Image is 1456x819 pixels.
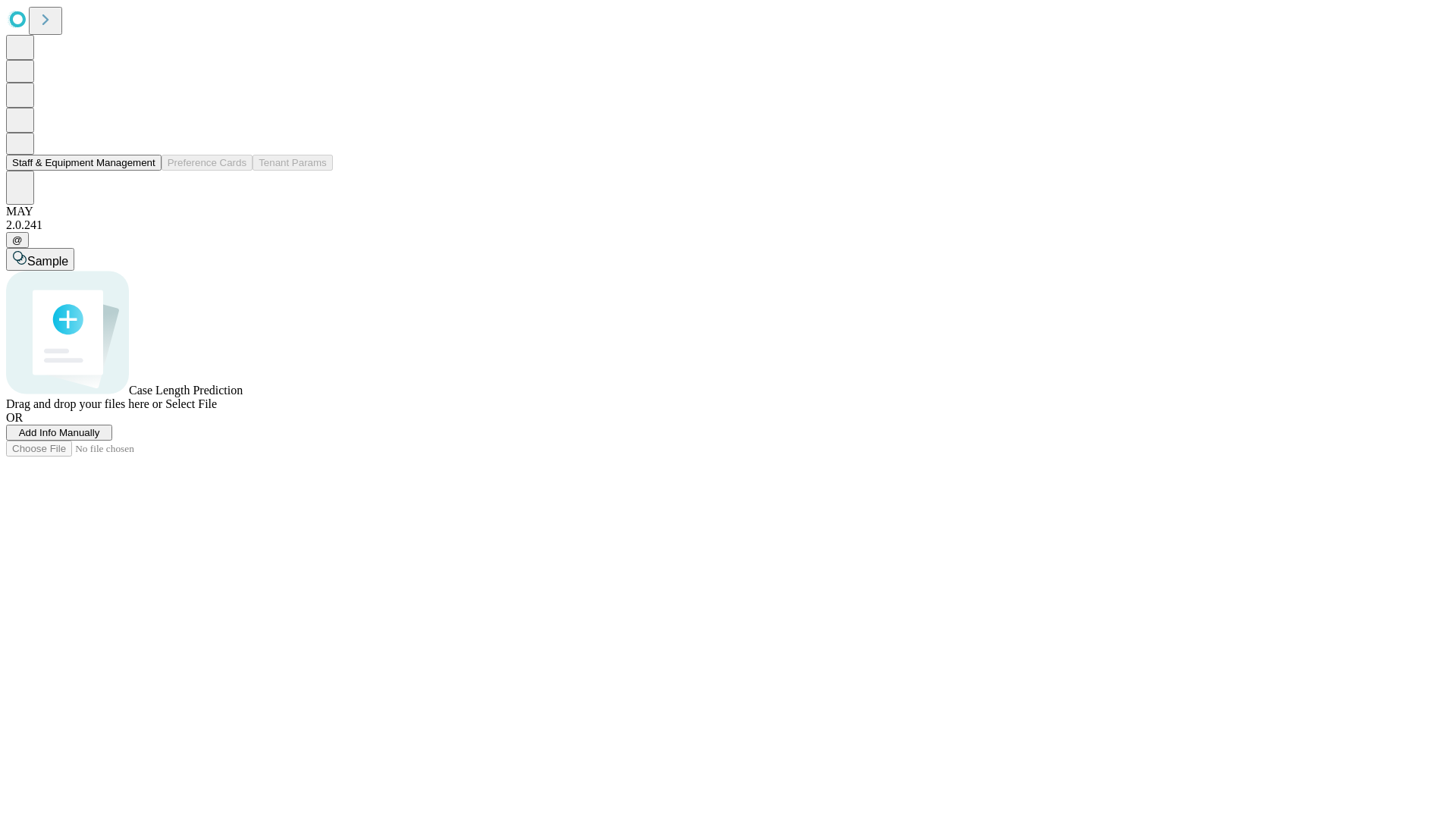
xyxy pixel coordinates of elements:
button: Add Info Manually [6,425,112,441]
button: Sample [6,248,74,271]
div: MAY [6,205,1450,218]
button: Tenant Params [253,155,333,171]
button: @ [6,232,29,248]
span: Add Info Manually [19,427,100,438]
span: @ [12,234,23,246]
span: Case Length Prediction [129,384,243,397]
button: Preference Cards [162,155,253,171]
div: 2.0.241 [6,218,1450,232]
span: Select File [165,397,217,410]
span: OR [6,411,23,424]
span: Sample [27,255,68,268]
button: Staff & Equipment Management [6,155,162,171]
span: Drag and drop your files here or [6,397,162,410]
